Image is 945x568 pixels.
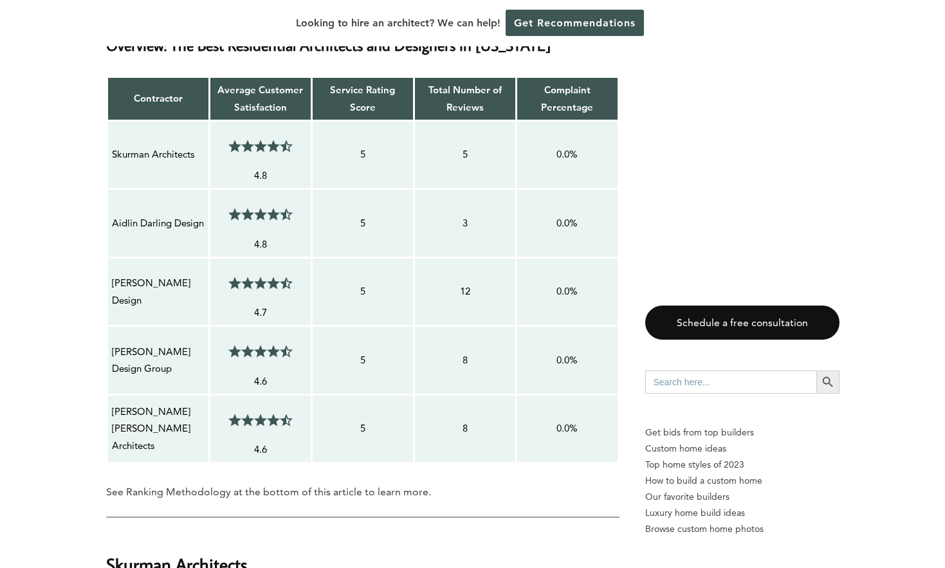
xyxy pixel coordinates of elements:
[214,167,307,184] p: 4.8
[645,306,839,340] a: Schedule a free consultation
[112,403,205,454] p: [PERSON_NAME] [PERSON_NAME] Architects
[217,84,303,113] strong: Average Customer Satisfaction
[821,375,835,389] svg: Search
[214,441,307,458] p: 4.6
[317,146,409,163] p: 5
[419,352,511,369] p: 8
[645,457,839,473] a: Top home styles of 2023
[112,215,205,232] p: Aidlin Darling Design
[645,489,839,505] a: Our favorite builders
[419,283,511,300] p: 12
[214,236,307,253] p: 4.8
[214,304,307,321] p: 4.7
[521,420,614,437] p: 0.0%
[645,473,839,489] a: How to build a custom home
[330,84,395,113] strong: Service Rating Score
[521,352,614,369] p: 0.0%
[645,425,839,441] p: Get bids from top builders
[521,283,614,300] p: 0.0%
[645,521,839,537] a: Browse custom home photos
[645,441,839,457] a: Custom home ideas
[134,92,183,104] strong: Contractor
[317,352,409,369] p: 5
[698,475,930,553] iframe: Drift Widget Chat Controller
[112,344,205,378] p: [PERSON_NAME] Design Group
[645,371,816,394] input: Search here...
[521,215,614,232] p: 0.0%
[419,420,511,437] p: 8
[506,10,644,36] a: Get Recommendations
[112,275,205,309] p: [PERSON_NAME] Design
[428,84,502,113] strong: Total Number of Reviews
[419,146,511,163] p: 5
[419,215,511,232] p: 3
[645,505,839,521] a: Luxury home build ideas
[106,483,619,501] p: See Ranking Methodology at the bottom of this article to learn more.
[317,215,409,232] p: 5
[214,373,307,390] p: 4.6
[541,84,593,113] strong: Complaint Percentage
[317,283,409,300] p: 5
[317,420,409,437] p: 5
[521,146,614,163] p: 0.0%
[112,146,205,163] p: Skurman Architects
